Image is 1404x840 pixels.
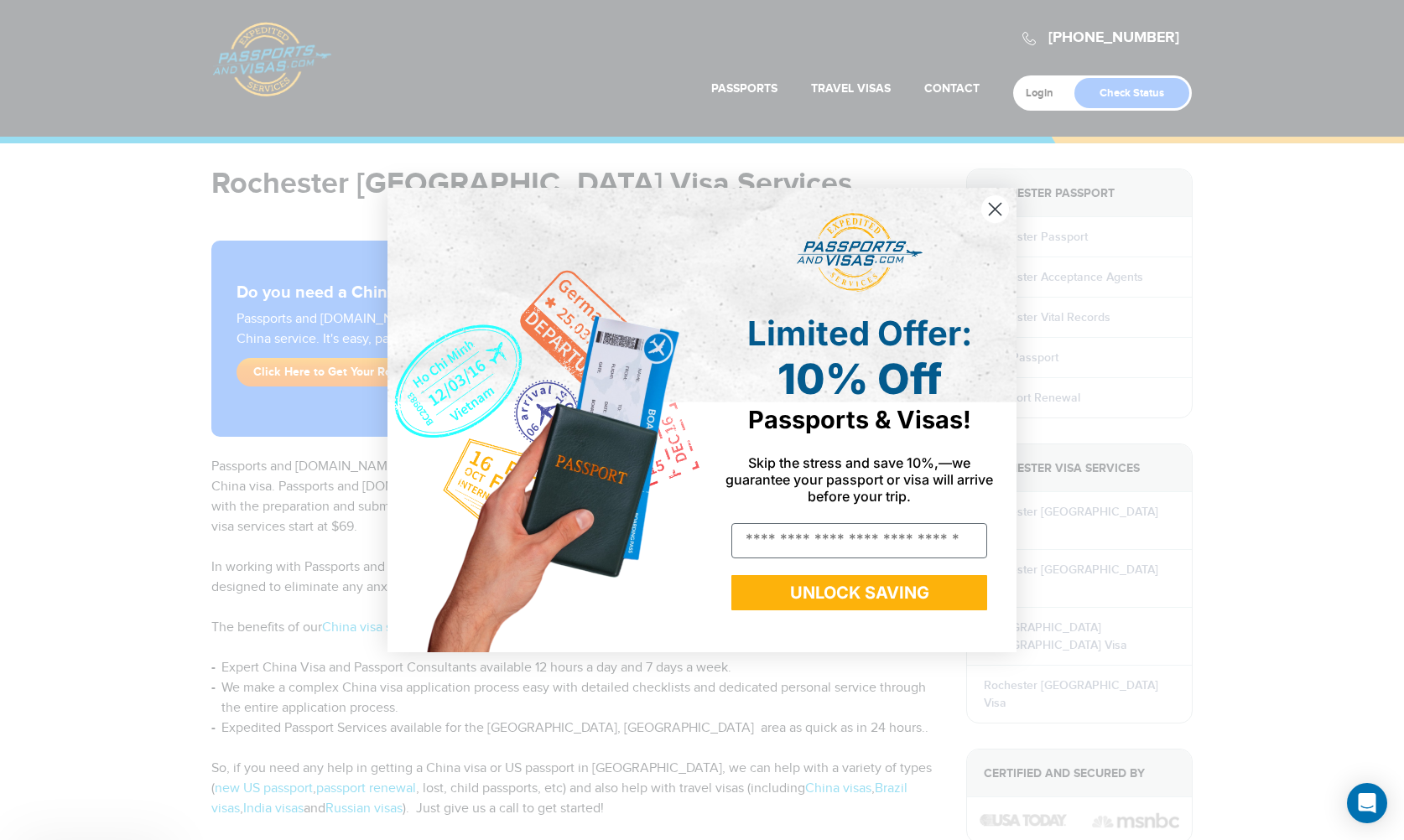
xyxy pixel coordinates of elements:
[747,313,972,354] span: Limited Offer:
[731,575,987,610] button: UNLOCK SAVING
[748,405,971,434] span: Passports & Visas!
[1347,783,1387,823] div: Open Intercom Messenger
[797,213,923,292] img: passports and visas
[777,354,942,404] span: 10% Off
[725,454,993,505] span: Skip the stress and save 10%,—we guarantee your passport or visa will arrive before your trip.
[980,194,1010,224] button: Close dialog
[387,188,702,651] img: de9cda0d-0715-46ca-9a25-073762a91ba7.png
